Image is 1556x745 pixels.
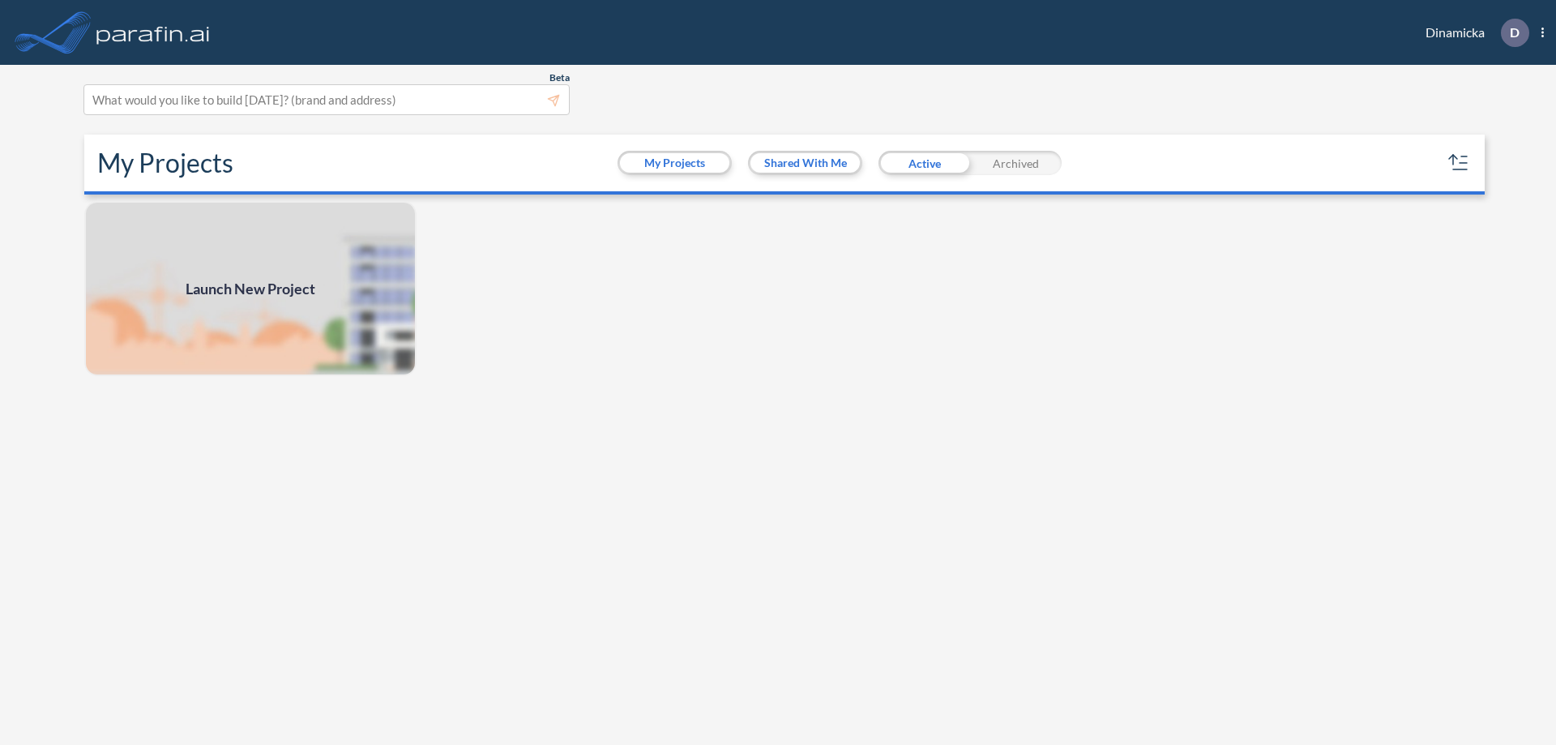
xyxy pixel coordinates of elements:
[970,151,1062,175] div: Archived
[93,16,213,49] img: logo
[1446,150,1472,176] button: sort
[878,151,970,175] div: Active
[97,148,233,178] h2: My Projects
[84,201,417,376] img: add
[549,71,570,84] span: Beta
[186,278,315,300] span: Launch New Project
[1510,25,1520,40] p: D
[620,153,729,173] button: My Projects
[1401,19,1544,47] div: Dinamicka
[84,201,417,376] a: Launch New Project
[750,153,860,173] button: Shared With Me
